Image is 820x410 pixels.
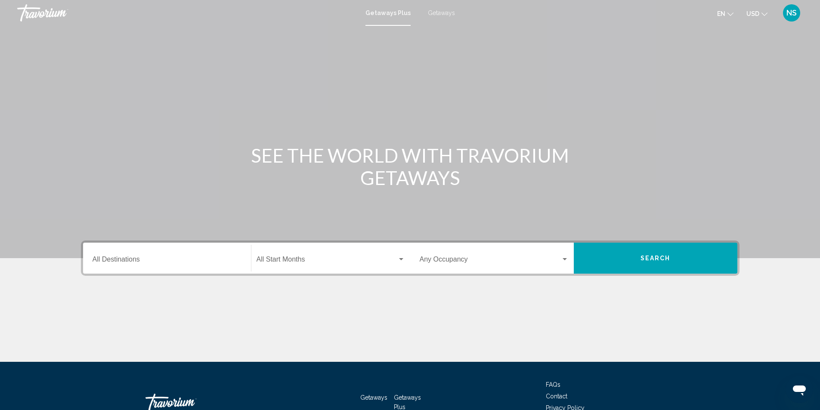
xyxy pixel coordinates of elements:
[717,7,733,20] button: Change language
[249,144,572,189] h1: SEE THE WORLD WITH TRAVORIUM GETAWAYS
[641,255,671,262] span: Search
[746,10,759,17] span: USD
[574,243,737,274] button: Search
[717,10,725,17] span: en
[786,9,797,17] span: NS
[786,376,813,403] iframe: Button to launch messaging window
[546,381,560,388] a: FAQs
[780,4,803,22] button: User Menu
[360,394,387,401] a: Getaways
[365,9,411,16] a: Getaways Plus
[746,7,767,20] button: Change currency
[428,9,455,16] a: Getaways
[546,393,567,400] a: Contact
[17,4,357,22] a: Travorium
[83,243,737,274] div: Search widget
